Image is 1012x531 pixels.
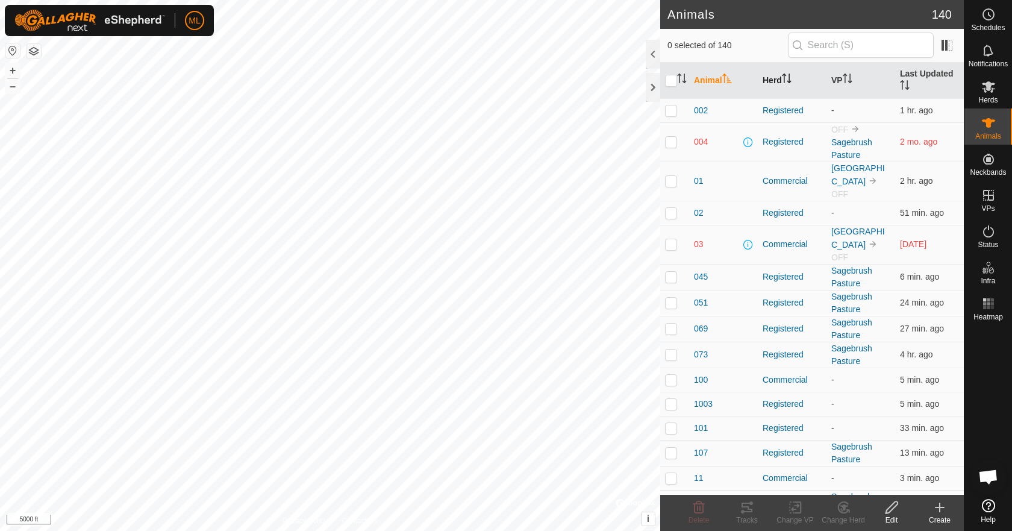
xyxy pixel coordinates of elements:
span: 101 [694,422,708,435]
app-display-virtual-paddock-transition: - [831,473,834,483]
p-sorticon: Activate to sort [782,75,792,85]
span: Sep 29, 2025, 11:37 AM [900,448,944,457]
span: 100 [694,374,708,386]
img: to [868,239,878,249]
span: Schedules [971,24,1005,31]
span: Sep 29, 2025, 6:58 AM [900,350,933,359]
span: Sep 29, 2025, 11:45 AM [900,375,939,385]
div: Change VP [771,515,819,526]
button: + [5,63,20,78]
span: 1003 [694,398,713,410]
div: Registered [763,398,822,410]
span: 107 [694,447,708,459]
span: 0 selected of 140 [667,39,788,52]
h2: Animals [667,7,932,22]
span: 004 [694,136,708,148]
span: 051 [694,297,708,309]
img: Gallagher Logo [14,10,165,31]
span: VPs [981,205,995,212]
span: Notifications [969,60,1008,68]
span: OFF [831,125,848,134]
th: VP [826,63,895,99]
div: Registered [763,271,822,283]
div: Change Herd [819,515,867,526]
span: 045 [694,271,708,283]
span: OFF [831,189,848,199]
div: Open chat [970,459,1007,495]
a: Sagebrush Pasture [831,292,872,314]
button: Map Layers [27,44,41,58]
div: Registered [763,104,822,117]
a: Sagebrush Pasture [831,266,872,288]
a: Sagebrush Pasture [831,318,872,340]
span: Sep 29, 2025, 11:44 AM [900,272,939,281]
a: Privacy Policy [283,515,328,526]
span: OFF [831,253,848,262]
img: to [868,176,878,186]
button: i [642,512,655,526]
a: Sagebrush Pasture [831,492,872,514]
span: Sep 29, 2025, 9:29 AM [900,176,933,186]
span: Sep 25, 2025, 8:19 PM [900,239,926,249]
a: [GEOGRAPHIC_DATA] [831,227,885,250]
a: Sagebrush Pasture [831,137,872,160]
a: Sagebrush Pasture [831,344,872,366]
span: Herds [978,96,998,104]
span: Animals [975,133,1001,140]
p-sorticon: Activate to sort [722,75,732,85]
a: Sagebrush Pasture [831,442,872,464]
div: Registered [763,207,822,219]
span: ML [189,14,200,27]
span: Sep 29, 2025, 11:17 AM [900,423,944,433]
app-display-virtual-paddock-transition: - [831,399,834,409]
div: Registered [763,348,822,361]
div: Create [916,515,964,526]
div: Registered [763,447,822,459]
button: Reset Map [5,43,20,58]
a: Contact Us [342,515,378,526]
span: Help [981,516,996,523]
p-sorticon: Activate to sort [900,82,910,92]
div: Commercial [763,175,822,187]
img: to [851,124,860,134]
div: Registered [763,297,822,309]
div: Edit [867,515,916,526]
span: Heatmap [973,313,1003,321]
app-display-virtual-paddock-transition: - [831,423,834,433]
span: Sep 29, 2025, 11:45 AM [900,399,939,409]
span: 02 [694,207,704,219]
app-display-virtual-paddock-transition: - [831,208,834,218]
span: Sep 29, 2025, 10:59 AM [900,208,944,218]
th: Last Updated [895,63,964,99]
span: 03 [694,238,704,251]
span: Jul 12, 2025, 3:02 AM [900,137,937,146]
span: 073 [694,348,708,361]
span: 11 [694,472,704,485]
p-sorticon: Activate to sort [677,75,687,85]
div: Commercial [763,374,822,386]
div: Tracks [723,515,771,526]
th: Herd [758,63,826,99]
span: 01 [694,175,704,187]
div: Registered [763,136,822,148]
span: 140 [932,5,952,24]
input: Search (S) [788,33,934,58]
span: 002 [694,104,708,117]
span: Infra [981,277,995,284]
span: Neckbands [970,169,1006,176]
div: Registered [763,322,822,335]
div: Registered [763,422,822,435]
span: Status [978,241,998,248]
a: [GEOGRAPHIC_DATA] [831,163,885,186]
app-display-virtual-paddock-transition: - [831,375,834,385]
span: Sep 29, 2025, 10:23 AM [900,105,933,115]
span: Sep 29, 2025, 11:26 AM [900,298,944,307]
a: Help [964,494,1012,528]
button: – [5,79,20,93]
span: Sep 29, 2025, 11:23 AM [900,324,944,333]
div: Commercial [763,472,822,485]
th: Animal [689,63,758,99]
span: 069 [694,322,708,335]
div: Commercial [763,238,822,251]
span: Delete [689,516,710,524]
